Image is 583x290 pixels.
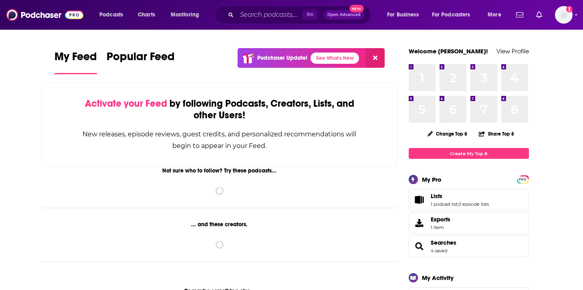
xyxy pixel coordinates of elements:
[94,8,133,21] button: open menu
[99,9,123,20] span: Podcasts
[222,6,379,24] div: Search podcasts, credits, & more...
[85,97,167,110] span: Activate your Feed
[327,13,361,17] span: Open Advanced
[42,221,398,228] div: ... and these creators.
[133,8,160,21] a: Charts
[422,176,442,183] div: My Pro
[412,241,428,252] a: Searches
[518,176,528,182] a: PRO
[138,9,155,20] span: Charts
[171,9,199,20] span: Monitoring
[427,8,482,21] button: open menu
[431,239,456,246] a: Searches
[6,7,83,22] img: Podchaser - Follow, Share and Rate Podcasts
[42,167,398,174] div: Not sure who to follow? Try these podcasts...
[311,53,359,64] a: See What's New
[257,55,307,61] p: Podchaser Update!
[409,212,529,234] a: Exports
[409,148,529,159] a: Create My Top 8
[82,128,357,152] div: New releases, episode reviews, guest credits, and personalized recommendations will begin to appe...
[431,248,447,253] a: 4 saved
[431,216,450,223] span: Exports
[478,126,514,142] button: Share Top 8
[458,201,489,207] a: 0 episode lists
[409,189,529,211] span: Lists
[237,8,303,21] input: Search podcasts, credits, & more...
[566,6,573,12] svg: Add a profile image
[555,6,573,24] span: Logged in as katiewhorton
[349,5,364,12] span: New
[431,193,489,200] a: Lists
[107,50,175,74] a: Popular Feed
[555,6,573,24] img: User Profile
[412,217,428,229] span: Exports
[423,129,472,139] button: Change Top 8
[422,274,454,282] div: My Activity
[324,10,364,20] button: Open AdvancedNew
[54,50,97,68] span: My Feed
[82,98,357,121] div: by following Podcasts, Creators, Lists, and other Users!
[488,9,501,20] span: More
[387,9,419,20] span: For Business
[431,201,458,207] a: 1 podcast list
[432,9,470,20] span: For Podcasters
[409,47,488,55] a: Welcome [PERSON_NAME]!
[513,8,527,22] a: Show notifications dropdown
[555,6,573,24] button: Show profile menu
[412,194,428,205] a: Lists
[431,225,450,230] span: 1 item
[496,47,529,55] a: View Profile
[381,8,429,21] button: open menu
[107,50,175,68] span: Popular Feed
[533,8,545,22] a: Show notifications dropdown
[54,50,97,74] a: My Feed
[165,8,210,21] button: open menu
[303,10,317,20] span: ⌘ K
[409,235,529,257] span: Searches
[482,8,511,21] button: open menu
[431,193,442,200] span: Lists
